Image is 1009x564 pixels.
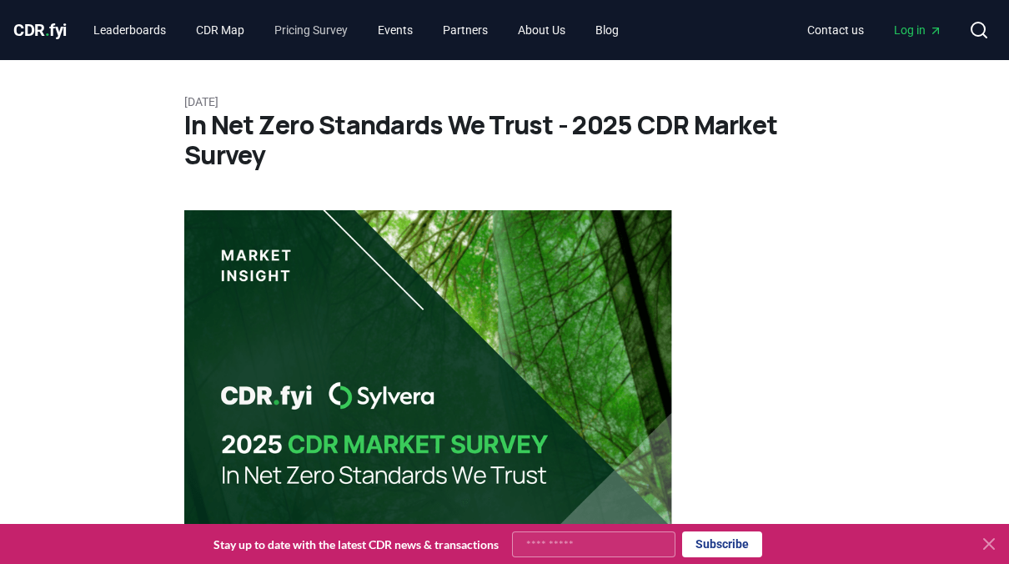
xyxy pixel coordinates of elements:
p: [DATE] [184,93,825,110]
a: Log in [881,15,956,45]
a: Leaderboards [80,15,179,45]
a: Partners [429,15,501,45]
nav: Main [794,15,956,45]
span: . [45,20,50,40]
a: Pricing Survey [261,15,361,45]
a: About Us [504,15,579,45]
a: Events [364,15,426,45]
a: CDR.fyi [13,18,67,42]
a: Contact us [794,15,877,45]
a: Blog [582,15,632,45]
span: Log in [894,22,942,38]
nav: Main [80,15,632,45]
a: CDR Map [183,15,258,45]
h1: In Net Zero Standards We Trust - 2025 CDR Market Survey [184,110,825,170]
span: CDR fyi [13,20,67,40]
